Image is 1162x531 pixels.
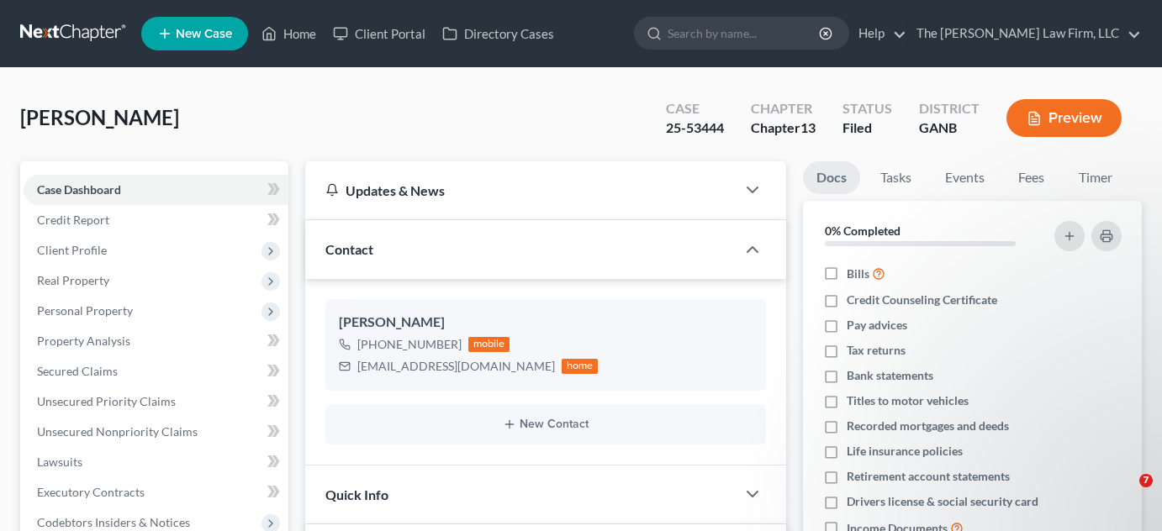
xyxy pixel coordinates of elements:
[668,18,821,49] input: Search by name...
[24,175,288,205] a: Case Dashboard
[666,118,724,138] div: 25-53444
[37,243,107,257] span: Client Profile
[24,477,288,507] a: Executory Contracts
[847,392,969,409] span: Titles to motor vehicles
[847,468,1010,485] span: Retirement account statements
[325,241,373,257] span: Contact
[325,181,716,199] div: Updates & News
[1065,161,1126,194] a: Timer
[24,356,288,386] a: Secured Claims
[24,205,288,235] a: Credit Report
[1139,474,1153,487] span: 7
[37,485,145,499] span: Executory Contracts
[751,99,816,118] div: Chapter
[847,317,907,334] span: Pay advices
[357,336,462,353] div: [PHONE_NUMBER]
[37,364,118,378] span: Secured Claims
[339,418,753,431] button: New Contact
[847,367,933,384] span: Bank statements
[37,182,121,197] span: Case Dashboard
[751,118,816,138] div: Chapter
[357,358,555,375] div: [EMAIL_ADDRESS][DOMAIN_NAME]
[325,18,434,49] a: Client Portal
[24,386,288,417] a: Unsecured Priority Claims
[24,447,288,477] a: Lawsuits
[847,342,906,359] span: Tax returns
[24,326,288,356] a: Property Analysis
[37,273,109,287] span: Real Property
[850,18,906,49] a: Help
[325,486,388,502] span: Quick Info
[434,18,563,49] a: Directory Cases
[1105,474,1145,514] iframe: Intercom live chat
[1005,161,1059,194] a: Fees
[37,515,190,529] span: Codebtors Insiders & Notices
[932,161,998,194] a: Events
[847,292,997,308] span: Credit Counseling Certificate
[468,337,510,352] div: mobile
[919,99,980,118] div: District
[37,394,176,408] span: Unsecured Priority Claims
[37,303,133,318] span: Personal Property
[842,99,892,118] div: Status
[37,424,198,439] span: Unsecured Nonpriority Claims
[800,119,816,135] span: 13
[37,455,82,469] span: Lawsuits
[176,28,232,40] span: New Case
[842,118,892,138] div: Filed
[803,161,860,194] a: Docs
[847,265,869,282] span: Bills
[908,18,1141,49] a: The [PERSON_NAME] Law Firm, LLC
[37,213,109,227] span: Credit Report
[847,418,1009,434] span: Recorded mortgages and deeds
[847,493,1038,510] span: Drivers license & social security card
[253,18,325,49] a: Home
[562,359,599,374] div: home
[666,99,724,118] div: Case
[37,334,130,348] span: Property Analysis
[1006,99,1122,137] button: Preview
[24,417,288,447] a: Unsecured Nonpriority Claims
[339,313,753,333] div: [PERSON_NAME]
[919,118,980,138] div: GANB
[847,443,963,460] span: Life insurance policies
[20,105,179,129] span: [PERSON_NAME]
[867,161,925,194] a: Tasks
[825,223,901,238] strong: 0% Completed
